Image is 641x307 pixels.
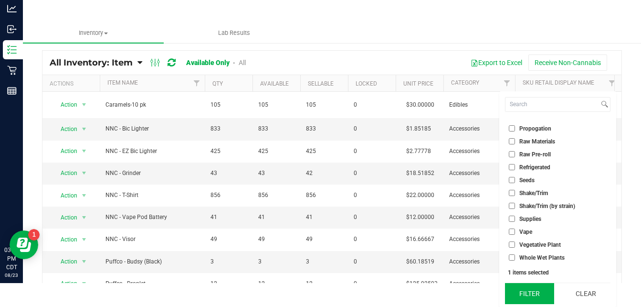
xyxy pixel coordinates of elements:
span: select [78,98,90,111]
span: Vape [519,229,532,235]
iframe: Resource center unread badge [28,229,40,241]
div: Actions [50,80,96,87]
span: Action [52,211,78,224]
span: Caramels-10 pk [105,100,199,110]
a: All Inventory: Item [50,57,137,68]
button: Receive Non-Cannabis [528,55,607,71]
a: Filter [189,75,205,91]
span: Accessories [449,257,509,266]
span: All Inventory: Item [50,57,133,68]
span: $16.66667 [401,232,439,246]
span: 833 [306,124,342,133]
span: 3 [306,257,342,266]
button: Filter [505,283,554,304]
span: Vegetative Plant [519,242,561,248]
inline-svg: Analytics [7,4,17,13]
div: 1 items selected [508,269,608,276]
span: Supplies [519,216,541,222]
span: Accessories [449,235,509,244]
span: Edibles [449,100,509,110]
span: select [78,144,90,158]
span: Propogation [519,126,551,132]
span: Accessories [449,279,509,288]
a: Lab Results [164,23,305,43]
span: Puffco - Budsy (Black) [105,257,199,266]
input: Whole Wet Plants [509,254,515,261]
span: $30.00000 [401,98,439,112]
span: Action [52,189,78,202]
span: 49 [306,235,342,244]
span: Action [52,166,78,180]
span: 49 [210,235,247,244]
span: 105 [306,100,342,110]
span: 3 [258,257,294,266]
input: Raw Materials [509,138,515,144]
a: Item Name [107,79,138,86]
span: NNC - Bic Lighter [105,124,199,133]
span: 105 [210,100,247,110]
span: $1.85185 [401,122,436,136]
span: Action [52,233,78,246]
span: Action [52,144,78,158]
a: Sellable [308,80,334,87]
input: Shake/Trim [509,190,515,196]
span: Inventory [23,29,164,37]
span: 425 [210,147,247,156]
span: 12 [306,279,342,288]
span: Action [52,255,78,268]
a: Category [451,79,479,86]
span: Action [52,98,78,111]
span: Seeds [519,177,535,183]
input: Vegetative Plant [509,241,515,248]
span: Accessories [449,124,509,133]
inline-svg: Inbound [7,24,17,34]
span: 0 [354,100,390,110]
a: SKU Retail Display Name [523,79,594,86]
a: Filter [604,75,620,91]
span: Refrigerated [519,164,550,170]
a: Qty [212,80,223,87]
span: select [78,211,90,224]
span: Accessories [449,191,509,200]
span: Shake/Trim (by strain) [519,203,575,209]
span: NNC - Grinder [105,169,199,178]
span: Shake/Trim [519,190,548,196]
span: 42 [306,169,342,178]
span: 41 [306,213,342,222]
span: Lab Results [205,29,263,37]
span: $12.00000 [401,210,439,224]
p: 03:35 PM CDT [4,246,19,272]
span: select [78,233,90,246]
span: 41 [258,213,294,222]
span: 0 [354,235,390,244]
span: Accessories [449,169,509,178]
input: Refrigerated [509,164,515,170]
a: Filter [499,75,515,91]
inline-svg: Reports [7,86,17,96]
span: NNC - EZ Bic Lighter [105,147,199,156]
span: 0 [354,213,390,222]
a: Available Only [186,59,230,66]
span: Action [52,122,78,136]
span: 833 [258,124,294,133]
span: 425 [306,147,342,156]
a: Inventory [23,23,164,43]
span: select [78,122,90,136]
input: Vape [509,229,515,235]
span: 0 [354,279,390,288]
span: 856 [210,191,247,200]
span: select [78,189,90,202]
span: 0 [354,124,390,133]
span: 43 [258,169,294,178]
span: 43 [210,169,247,178]
span: 833 [210,124,247,133]
span: Accessories [449,147,509,156]
inline-svg: Inventory [7,45,17,55]
span: $22.00000 [401,188,439,202]
a: Available [260,80,289,87]
span: NNC - T-Shirt [105,191,199,200]
span: 105 [258,100,294,110]
a: All [239,59,246,66]
input: Seeds [509,177,515,183]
